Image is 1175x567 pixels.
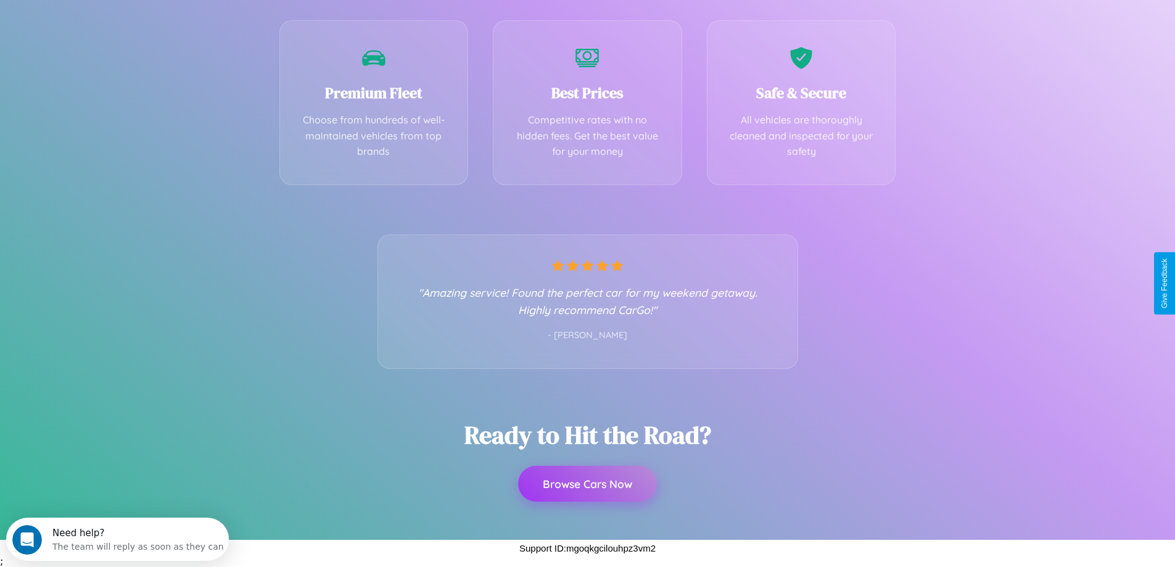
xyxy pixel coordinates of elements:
[46,20,218,33] div: The team will reply as soon as they can
[726,83,877,103] h3: Safe & Secure
[1160,259,1169,308] div: Give Feedback
[6,518,229,561] iframe: Intercom live chat discovery launcher
[12,525,42,555] iframe: Intercom live chat
[46,10,218,20] div: Need help?
[403,328,773,344] p: - [PERSON_NAME]
[299,83,450,103] h3: Premium Fleet
[512,83,663,103] h3: Best Prices
[512,112,663,160] p: Competitive rates with no hidden fees. Get the best value for your money
[726,112,877,160] p: All vehicles are thoroughly cleaned and inspected for your safety
[299,112,450,160] p: Choose from hundreds of well-maintained vehicles from top brands
[5,5,229,39] div: Open Intercom Messenger
[403,284,773,318] p: "Amazing service! Found the perfect car for my weekend getaway. Highly recommend CarGo!"
[464,418,711,452] h2: Ready to Hit the Road?
[519,540,656,557] p: Support ID: mgoqkgcilouhpz3vm2
[518,466,657,502] button: Browse Cars Now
